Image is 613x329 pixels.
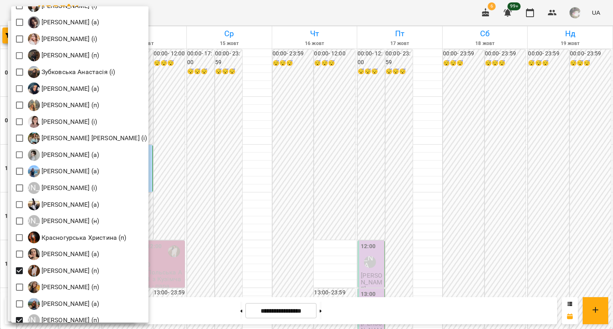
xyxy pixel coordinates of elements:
a: Д [PERSON_NAME] (п) [28,49,99,61]
img: К [28,132,40,144]
p: [PERSON_NAME] (а) [40,18,99,27]
img: Д [28,49,40,61]
img: К [28,116,40,128]
img: К [28,198,40,210]
p: [PERSON_NAME] (а) [40,84,99,94]
a: К [PERSON_NAME] (і) [28,116,97,128]
a: Д [PERSON_NAME] (і) [28,33,97,45]
a: К [PERSON_NAME] (а) [28,198,99,210]
p: Зубковська Анастасія (і) [40,67,115,77]
a: К [PERSON_NAME] (а) [28,82,99,94]
p: Красногурська Христина (п) [40,233,127,243]
a: К [PERSON_NAME] (п) [28,265,99,277]
p: [PERSON_NAME] (а) [40,249,99,259]
a: К [PERSON_NAME] [PERSON_NAME] (і) [28,132,147,144]
div: Доскоч Софія Володимирівна (п) [28,49,99,61]
div: Красногурська Христина (п) [28,231,127,243]
img: К [28,248,40,260]
p: [PERSON_NAME] (п) [40,100,99,110]
a: [PERSON_NAME] [PERSON_NAME] (і) [28,182,97,194]
div: [PERSON_NAME] [28,314,40,326]
p: [PERSON_NAME] (а) [40,150,99,160]
div: Кузімчак Наталія Олегівна (п) [28,265,99,277]
div: Корнієць Анна (н) [28,215,99,227]
div: Корень Ксенія (і) [28,182,97,194]
img: Г [28,16,40,28]
p: [PERSON_NAME] (і) [40,183,97,193]
img: К [28,231,40,243]
img: К [28,165,40,177]
a: К [PERSON_NAME] (п) [28,281,99,293]
a: [PERSON_NAME] [PERSON_NAME] (н) [28,215,99,227]
img: Л [28,298,40,310]
p: [PERSON_NAME] (а) [40,166,99,176]
div: Карнаух Ірина Віталіївна (п) [28,99,99,111]
a: К [PERSON_NAME] (а) [28,248,99,260]
img: Д [28,33,40,45]
div: Куплевацька Олександра Іванівна (п) [28,281,99,293]
div: [PERSON_NAME] [28,182,40,194]
img: К [28,265,40,277]
div: Зубковська Анастасія (і) [28,66,115,78]
p: [PERSON_NAME] (п) [40,315,99,325]
div: Коваленко Тетяна (а) [28,149,99,161]
div: Корнєва Марина Володимирівна (а) [28,198,99,210]
a: Г [PERSON_NAME] (а) [28,16,99,28]
div: Добровінська Анастасія Андріївна (і) [28,33,97,45]
p: [PERSON_NAME] (і) [40,34,97,44]
div: [PERSON_NAME] [28,215,40,227]
div: Левицька Софія Сергіївна (п) [28,314,99,326]
div: Лебеденко Катерина (а) [28,298,99,310]
p: [PERSON_NAME] (н) [40,216,99,226]
img: З [28,66,40,78]
img: К [28,149,40,161]
img: К [28,281,40,293]
p: [PERSON_NAME] (і) [40,117,97,127]
div: Катерина Кропивницька (і) [28,116,97,128]
a: К [PERSON_NAME] (а) [28,165,99,177]
img: К [28,82,40,94]
a: Л [PERSON_NAME] (а) [28,298,99,310]
p: [PERSON_NAME] (п) [40,282,99,292]
a: З Зубковська Анастасія (і) [28,66,115,78]
p: [PERSON_NAME] (п) [40,51,99,60]
a: [PERSON_NAME] [PERSON_NAME] (п) [28,314,99,326]
div: Киречук Валерія Володимирівна (і) [28,132,147,144]
img: К [28,99,40,111]
div: Каленська Ольга Анатоліївна (а) [28,82,99,94]
p: [PERSON_NAME] (а) [40,200,99,210]
div: Громик Софія (а) [28,16,99,28]
a: К [PERSON_NAME] (п) [28,99,99,111]
a: К [PERSON_NAME] (а) [28,149,99,161]
a: К Красногурська Христина (п) [28,231,127,243]
div: Ковальовська Анастасія Вячеславівна (а) [28,165,99,177]
p: [PERSON_NAME] (а) [40,299,99,309]
p: [PERSON_NAME] [PERSON_NAME] (і) [40,133,147,143]
div: Крикун Анна (а) [28,248,99,260]
p: [PERSON_NAME] (п) [40,266,99,276]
